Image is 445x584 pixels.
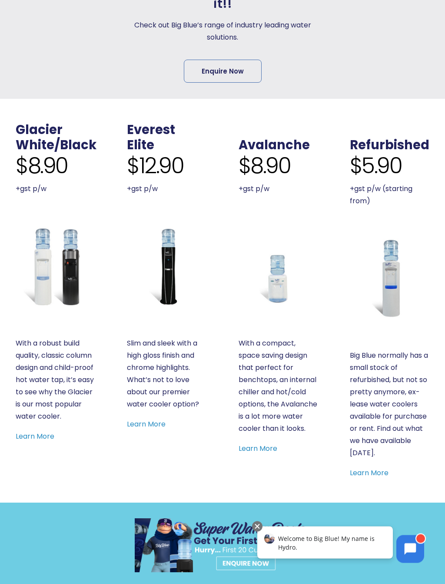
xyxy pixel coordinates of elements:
[184,60,262,83] a: Enquire Now
[239,227,318,306] a: Benchtop Avalanche
[350,137,429,154] a: Refurbished
[248,520,433,572] iframe: Chatbot
[127,420,166,430] a: Learn More
[239,338,318,435] p: With a compact, space saving design that perfect for benchtops, an internal chiller and hot/cold ...
[239,183,318,195] p: +gst p/w
[16,183,95,195] p: +gst p/w
[16,432,54,442] a: Learn More
[350,468,389,478] a: Learn More
[16,153,68,179] span: $8.90
[16,338,95,423] p: With a robust build quality, classic column design and child-proof hot water tap, it’s easy to se...
[127,183,206,195] p: +gst p/w
[239,444,277,454] a: Learn More
[123,20,322,44] p: Check out Big Blue’s range of industry leading water solutions.
[350,183,429,208] p: +gst p/w (starting from)
[239,137,310,154] a: Avalanche
[350,153,402,179] span: $5.90
[16,121,63,139] a: Glacier
[127,137,154,154] a: Elite
[350,239,429,319] a: Refurbished
[16,227,95,306] a: Glacier White or Black
[16,137,96,154] a: White/Black
[127,227,206,306] a: Everest Elite
[350,350,429,460] p: Big Blue normally has a small stock of refurbished, but not so pretty anymore, ex-lease water coo...
[127,338,206,411] p: Slim and sleek with a high gloss finish and chrome highlights. What’s not to love about our premi...
[239,153,291,179] span: $8.90
[350,121,353,139] span: .
[135,519,310,573] a: WINTER DEAL
[127,121,175,139] a: Everest
[239,121,242,139] span: .
[127,153,183,179] span: $12.90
